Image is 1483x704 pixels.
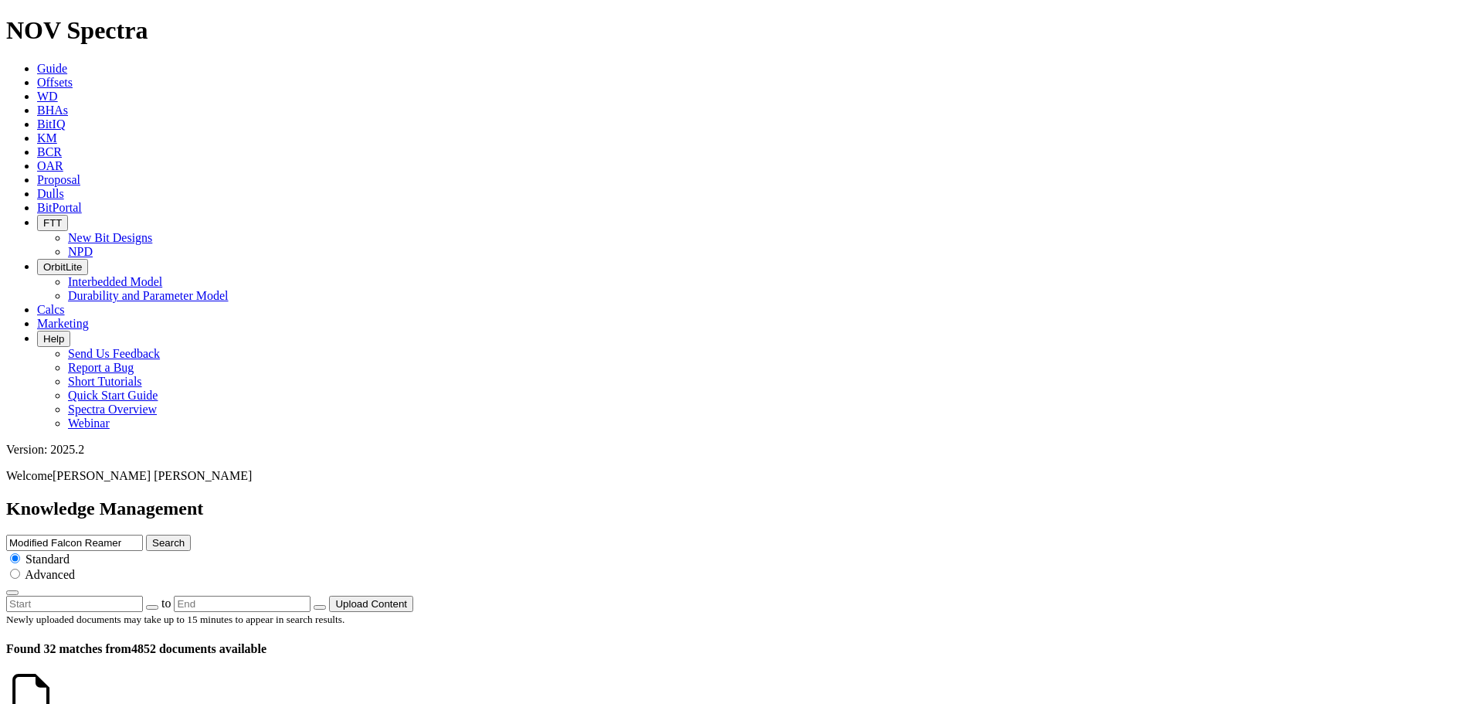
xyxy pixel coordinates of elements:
a: BitIQ [37,117,65,131]
button: Help [37,331,70,347]
button: FTT [37,215,68,231]
span: Found 32 matches from [6,642,131,655]
a: BCR [37,145,62,158]
p: Welcome [6,469,1477,483]
input: Start [6,596,143,612]
h1: NOV Spectra [6,16,1477,45]
a: Calcs [37,303,65,316]
span: Standard [25,553,70,566]
a: BHAs [37,104,68,117]
h4: 4852 documents available [6,642,1477,656]
button: Upload Content [329,596,413,612]
button: OrbitLite [37,259,88,275]
span: [PERSON_NAME] [PERSON_NAME] [53,469,252,482]
a: Interbedded Model [68,275,162,288]
span: Help [43,333,64,345]
a: New Bit Designs [68,231,152,244]
a: Proposal [37,173,80,186]
span: FTT [43,217,62,229]
a: Offsets [37,76,73,89]
a: Spectra Overview [68,403,157,416]
a: Dulls [37,187,64,200]
a: WD [37,90,58,103]
span: to [161,597,171,610]
button: Search [146,535,191,551]
a: OAR [37,159,63,172]
a: Quick Start Guide [68,389,158,402]
div: Version: 2025.2 [6,443,1477,457]
a: NPD [68,245,93,258]
a: BitPortal [37,201,82,214]
small: Newly uploaded documents may take up to 15 minutes to appear in search results. [6,614,344,625]
span: Advanced [25,568,75,581]
a: Report a Bug [68,361,134,374]
a: Marketing [37,317,89,330]
input: End [174,596,311,612]
a: Webinar [68,417,110,430]
a: KM [37,131,57,145]
span: OrbitLite [43,261,82,273]
a: Guide [37,62,67,75]
a: Short Tutorials [68,375,142,388]
a: Send Us Feedback [68,347,160,360]
a: Durability and Parameter Model [68,289,229,302]
input: e.g. Smoothsteer Record [6,535,143,551]
h2: Knowledge Management [6,498,1477,519]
